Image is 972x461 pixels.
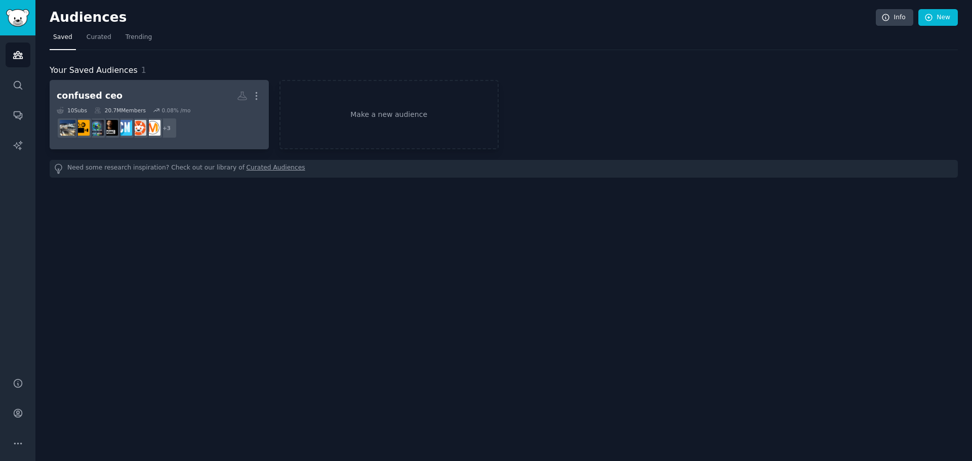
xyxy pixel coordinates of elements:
span: Curated [87,33,111,42]
img: SMMA [88,120,104,136]
div: + 3 [156,117,177,139]
a: Curated [83,29,115,50]
span: Trending [126,33,152,42]
a: Info [876,9,913,26]
span: Your Saved Audiences [50,64,138,77]
img: CEOWORLDMagazine [116,120,132,136]
div: Need some research inspiration? Check out our library of [50,160,958,178]
h2: Audiences [50,10,876,26]
img: eostraction [131,120,146,136]
span: Saved [53,33,72,42]
img: Diary_of_a_CEO [102,120,118,136]
img: DigitalMarketing [145,120,160,136]
a: New [918,9,958,26]
div: 0.08 % /mo [161,107,190,114]
div: confused ceo [57,90,123,102]
div: 20.7M Members [94,107,146,114]
a: Make a new audience [279,80,499,149]
div: 10 Sub s [57,107,87,114]
a: confused ceo10Subs20.7MMembers0.08% /mo+3DigitalMarketingeostractionCEOWORLDMagazineDiary_of_a_CE... [50,80,269,149]
span: 1 [141,65,146,75]
a: Curated Audiences [247,163,305,174]
a: Saved [50,29,76,50]
img: FractionalCFOandCMO [60,120,75,136]
img: Documentaries [74,120,90,136]
a: Trending [122,29,155,50]
img: GummySearch logo [6,9,29,27]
